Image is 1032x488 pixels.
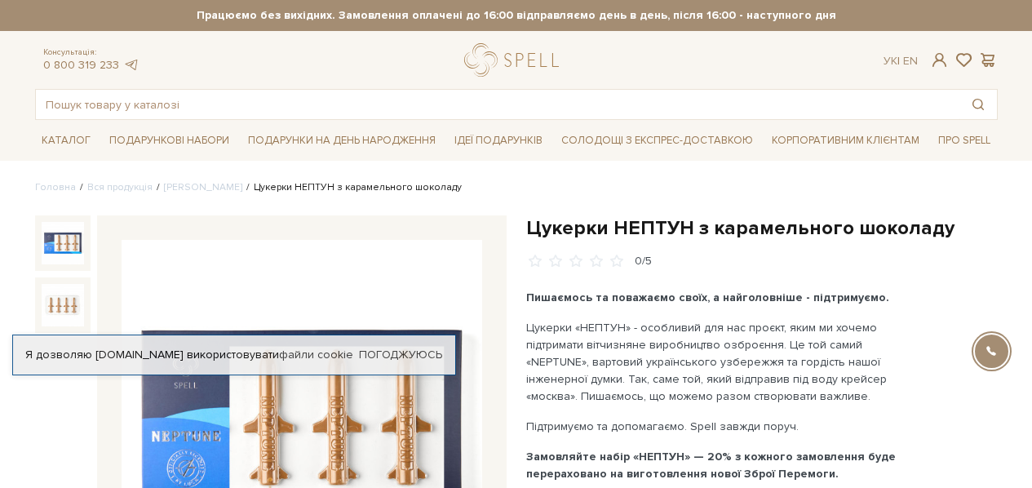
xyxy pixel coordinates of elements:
b: Пишаємось та поважаємо своїх, а найголовніше - підтримуємо. [526,291,889,304]
div: Я дозволяю [DOMAIN_NAME] використовувати [13,348,455,362]
img: Цукерки НЕПТУН з карамельного шоколаду [42,222,84,264]
h1: Цукерки НЕПТУН з карамельного шоколаду [526,215,998,241]
strong: Працюємо без вихідних. Замовлення оплачені до 16:00 відправляємо день в день, після 16:00 - насту... [35,8,998,23]
a: telegram [123,58,140,72]
span: | [897,54,900,68]
a: Вся продукція [87,181,153,193]
b: Замовляйте набір «НЕПТУН» — 20% з кожного замовлення буде перераховано на виготовлення нової Збро... [526,450,896,481]
a: Подарункові набори [103,128,236,153]
a: Подарунки на День народження [241,128,442,153]
a: logo [464,43,566,77]
a: Головна [35,181,76,193]
a: Ідеї подарунків [448,128,549,153]
img: Цукерки НЕПТУН з карамельного шоколаду [42,284,84,326]
a: En [903,54,918,68]
p: Цукерки «НЕПТУН» - особливий для нас проєкт, яким ми хочемо підтримати вітчизняне виробництво озб... [526,319,909,405]
div: 0/5 [635,254,652,269]
p: Підтримуємо та допомагаємо. Spell завжди поруч. [526,418,909,435]
a: Каталог [35,128,97,153]
a: 0 800 319 233 [43,58,119,72]
a: Солодощі з експрес-доставкою [555,126,760,154]
a: [PERSON_NAME] [164,181,242,193]
a: Корпоративним клієнтам [765,128,926,153]
a: файли cookie [279,348,353,362]
a: Про Spell [932,128,997,153]
a: Погоджуюсь [359,348,442,362]
span: Консультація: [43,47,140,58]
input: Пошук товару у каталозі [36,90,959,119]
li: Цукерки НЕПТУН з карамельного шоколаду [242,180,462,195]
div: Ук [884,54,918,69]
button: Пошук товару у каталозі [959,90,997,119]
